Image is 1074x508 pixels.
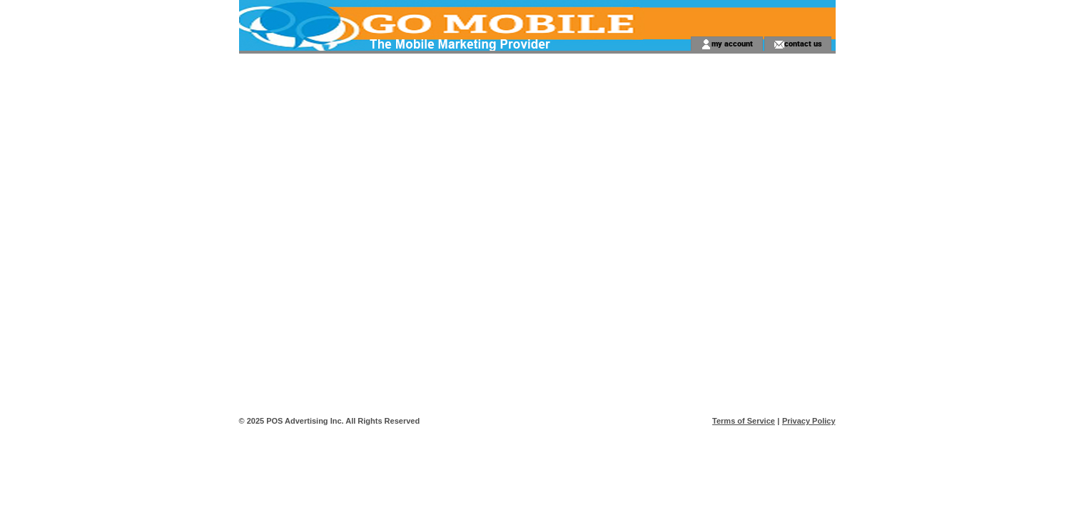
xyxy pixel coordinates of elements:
a: Privacy Policy [782,417,836,425]
a: contact us [784,39,822,48]
a: my account [711,39,753,48]
img: account_icon.gif;jsessionid=F10109E046736FBE22575A44DECC0277 [701,39,711,50]
a: Terms of Service [712,417,775,425]
img: contact_us_icon.gif;jsessionid=F10109E046736FBE22575A44DECC0277 [774,39,784,50]
span: © 2025 POS Advertising Inc. All Rights Reserved [239,417,420,425]
span: | [777,417,779,425]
